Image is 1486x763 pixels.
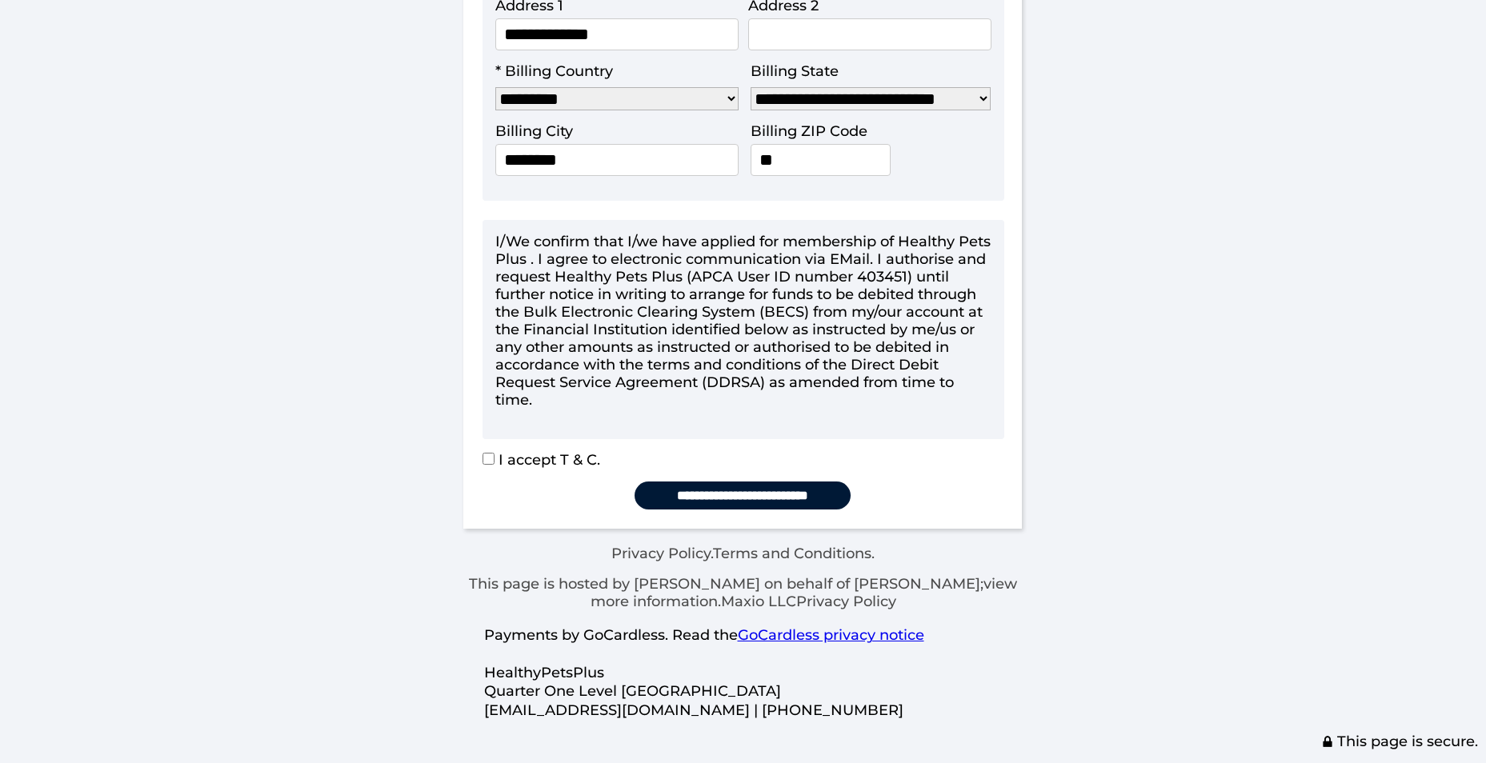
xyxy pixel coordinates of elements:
[483,453,495,465] input: I accept T & C.
[495,233,991,409] div: I/We confirm that I/we have applied for membership of Healthy Pets Plus . I agree to electronic c...
[751,62,839,80] label: Billing State
[611,545,711,562] a: Privacy Policy
[591,575,1018,610] a: view more information.
[495,62,613,80] label: * Billing Country
[463,575,1023,610] p: This page is hosted by [PERSON_NAME] on behalf of [PERSON_NAME]; Maxio LLC
[751,122,867,140] label: Billing ZIP Code
[713,545,871,562] a: Terms and Conditions
[463,610,1023,738] p: Payments by GoCardless. Read the HealthyPetsPlus Quarter One Level [GEOGRAPHIC_DATA] [EMAIL_ADDRE...
[1321,733,1478,750] span: This page is secure.
[738,626,924,644] a: GoCardless privacy notice
[796,593,896,610] a: Privacy Policy
[483,451,600,469] label: I accept T & C.
[495,122,573,140] label: Billing City
[463,545,1023,610] div: . .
